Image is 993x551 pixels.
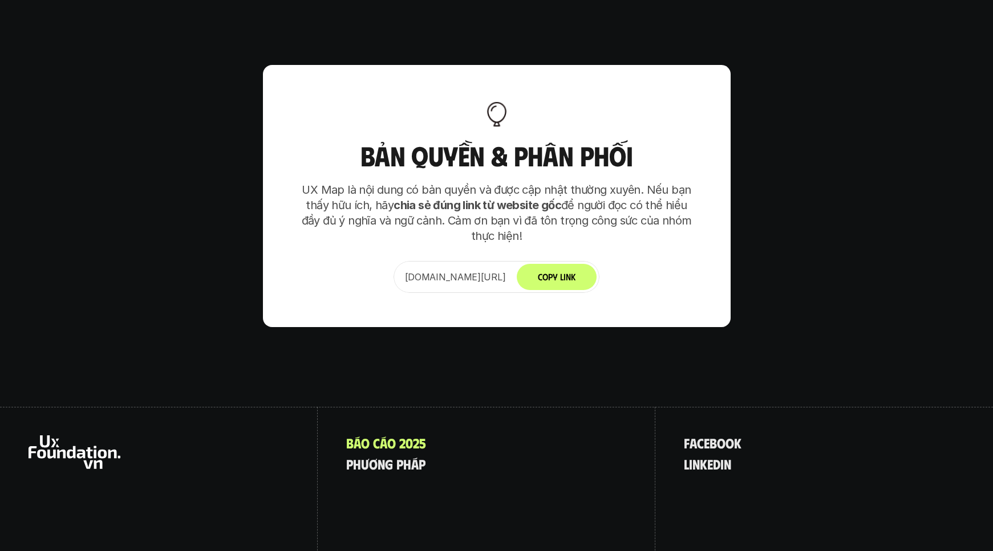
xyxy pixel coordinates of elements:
a: facebook [684,435,741,450]
span: p [419,456,425,471]
span: h [403,456,411,471]
span: 2 [413,435,419,450]
span: h [353,456,361,471]
h3: Bản quyền & Phân phối [297,141,696,171]
span: i [720,456,724,471]
strong: chia sẻ đúng link từ website gốc [394,198,561,212]
span: p [346,456,353,471]
span: p [396,456,403,471]
span: o [717,435,726,450]
span: 2 [399,435,406,450]
p: [DOMAIN_NAME][URL] [405,270,506,284]
span: i [689,456,692,471]
span: o [726,435,734,450]
span: o [361,435,370,450]
span: á [411,456,419,471]
span: d [713,456,720,471]
span: c [373,435,380,450]
span: n [378,456,385,471]
span: a [690,435,697,450]
span: k [734,435,741,450]
span: ư [361,456,369,471]
span: f [684,435,690,450]
p: UX Map là nội dung có bản quyền và được cập nhật thường xuyên. Nếu bạn thấy hữu ích, hãy để người... [297,182,696,244]
a: Báocáo2025 [346,435,426,450]
span: e [704,435,710,450]
span: B [346,435,354,450]
span: g [385,456,393,471]
span: á [380,435,387,450]
span: 5 [419,435,426,450]
a: linkedin [684,456,731,471]
span: o [387,435,396,450]
span: e [707,456,713,471]
span: 0 [406,435,413,450]
span: c [697,435,704,450]
span: ơ [369,456,378,471]
span: l [684,456,689,471]
span: k [700,456,707,471]
button: Copy Link [517,264,597,290]
span: n [692,456,700,471]
span: b [710,435,717,450]
span: n [724,456,731,471]
a: phươngpháp [346,456,425,471]
span: á [354,435,361,450]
